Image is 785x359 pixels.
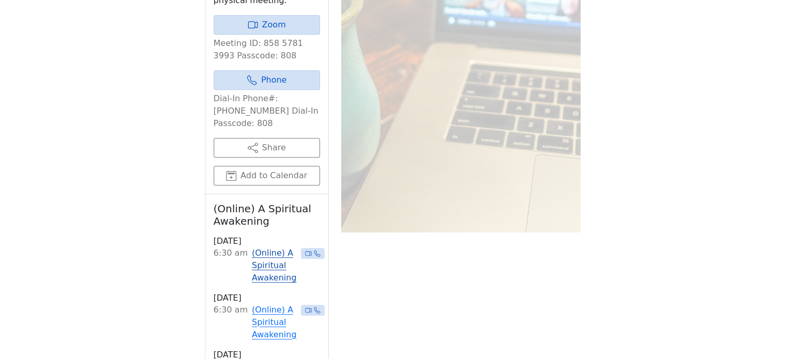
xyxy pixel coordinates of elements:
h3: [DATE] [214,236,320,247]
div: 6:30 AM [214,304,248,341]
button: Add to Calendar [214,166,320,185]
p: Meeting ID: 858 5781 3993 Passcode: 808 [214,37,320,62]
button: Share [214,138,320,158]
a: Zoom [214,15,320,35]
a: (Online) A Spiritual Awakening [252,304,297,341]
div: 6:30 AM [214,247,248,284]
h2: (Online) A Spiritual Awakening [214,202,320,227]
p: Dial-In Phone#: [PHONE_NUMBER] Dial-In Passcode: 808 [214,92,320,130]
a: (Online) A Spiritual Awakening [252,247,297,284]
h3: [DATE] [214,292,320,304]
a: Phone [214,70,320,90]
